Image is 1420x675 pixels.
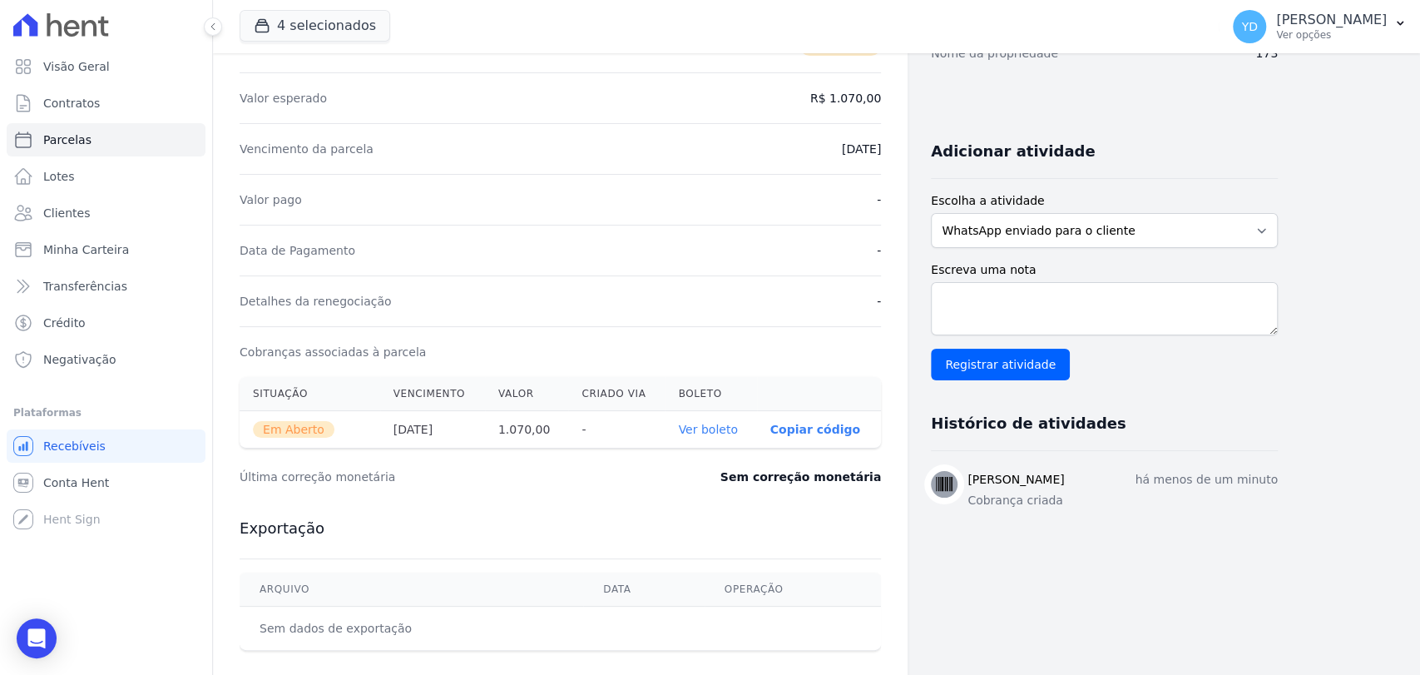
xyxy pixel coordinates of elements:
[485,377,569,411] th: Valor
[43,58,110,75] span: Visão Geral
[705,573,881,607] th: Operação
[253,421,334,438] span: Em Aberto
[931,192,1278,210] label: Escolha a atividade
[380,411,485,449] th: [DATE]
[7,50,205,83] a: Visão Geral
[240,607,583,651] td: Sem dados de exportação
[568,377,665,411] th: Criado via
[1255,45,1278,62] dd: 173
[485,411,569,449] th: 1.070,00
[240,90,327,107] dt: Valor esperado
[7,123,205,156] a: Parcelas
[240,293,392,310] dt: Detalhes da renegociação
[7,306,205,340] a: Crédito
[240,10,390,42] button: 4 selecionados
[583,573,704,607] th: Data
[568,411,665,449] th: -
[931,349,1070,380] input: Registrar atividade
[678,423,737,436] a: Ver boleto
[7,87,205,120] a: Contratos
[1276,28,1387,42] p: Ver opções
[1241,21,1257,32] span: YD
[1220,3,1420,50] button: YD [PERSON_NAME] Ver opções
[17,618,57,658] div: Open Intercom Messenger
[665,377,756,411] th: Boleto
[770,423,860,436] button: Copiar código
[43,438,106,454] span: Recebíveis
[43,205,90,221] span: Clientes
[240,573,583,607] th: Arquivo
[240,377,380,411] th: Situação
[7,429,205,463] a: Recebíveis
[43,132,92,148] span: Parcelas
[240,242,355,259] dt: Data de Pagamento
[43,474,109,491] span: Conta Hent
[877,242,881,259] dd: -
[7,270,205,303] a: Transferências
[240,519,881,539] h3: Exportação
[240,141,374,157] dt: Vencimento da parcela
[931,261,1278,279] label: Escreva uma nota
[1135,471,1278,489] p: há menos de um minuto
[240,344,426,360] dt: Cobranças associadas à parcela
[877,293,881,310] dd: -
[43,351,116,368] span: Negativação
[720,469,881,485] dd: Sem correção monetária
[43,241,129,258] span: Minha Carteira
[931,141,1095,161] h3: Adicionar atividade
[931,414,1126,434] h3: Histórico de atividades
[1276,12,1387,28] p: [PERSON_NAME]
[43,315,86,331] span: Crédito
[810,90,881,107] dd: R$ 1.070,00
[877,191,881,208] dd: -
[7,160,205,193] a: Lotes
[7,343,205,376] a: Negativação
[7,196,205,230] a: Clientes
[43,95,100,112] span: Contratos
[967,492,1278,509] p: Cobrança criada
[7,233,205,266] a: Minha Carteira
[240,191,302,208] dt: Valor pago
[43,278,127,295] span: Transferências
[380,377,485,411] th: Vencimento
[967,471,1064,489] h3: [PERSON_NAME]
[43,168,75,185] span: Lotes
[240,469,619,485] dt: Última correção monetária
[13,403,199,423] div: Plataformas
[7,466,205,499] a: Conta Hent
[842,141,881,157] dd: [DATE]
